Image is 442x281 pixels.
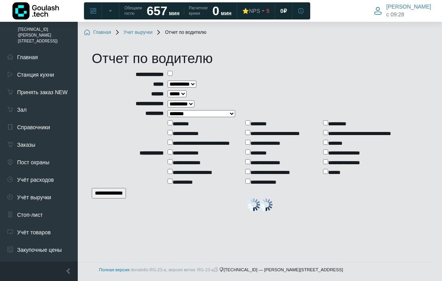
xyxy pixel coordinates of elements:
div: ⭐ [242,7,260,14]
a: Главная [84,30,111,36]
span: Расчетное время [189,5,208,16]
footer: [TECHNICAL_ID] — [PERSON_NAME][STREET_ADDRESS] [8,262,434,277]
span: Обещаем гостю [124,5,142,16]
span: 5 [266,7,269,14]
strong: 657 [147,4,167,18]
img: Логотип компании Goulash.tech [12,2,59,19]
span: Отчет по водителю [155,30,206,36]
span: ₽ [283,7,287,14]
span: мин [169,10,179,16]
button: [PERSON_NAME] c 09:28 [369,2,436,20]
img: preload.gif [248,198,260,211]
span: NPS [249,8,260,14]
span: donatello RG-23-a, версия ветки: RG-23-a [131,267,219,272]
a: Полная версия [99,267,129,272]
span: 0 [280,7,283,14]
span: мин [221,10,231,16]
a: 0 ₽ [276,4,292,18]
img: preload.gif [260,198,273,211]
h1: Отчет по водителю [92,50,428,67]
strong: 0 [212,4,219,18]
span: k8s-prod-3-2-0 [214,267,218,272]
span: c 09:28 [386,11,404,19]
a: ⭐NPS 5 [238,4,274,18]
span: [PERSON_NAME] [386,3,431,10]
a: Обещаем гостю 657 мин Расчетное время 0 мин [120,4,236,18]
a: Учет выручки [114,30,153,36]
